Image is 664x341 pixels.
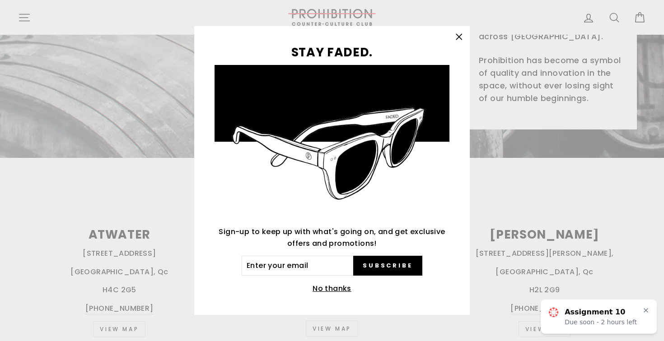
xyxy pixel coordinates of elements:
[215,226,449,249] p: Sign-up to keep up with what's going on, and get exclusive offers and promotions!
[363,262,413,270] span: Subscribe
[215,46,449,59] h3: STAY FADED.
[242,256,353,276] input: Enter your email
[353,256,422,276] button: Subscribe
[310,282,354,295] button: No thanks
